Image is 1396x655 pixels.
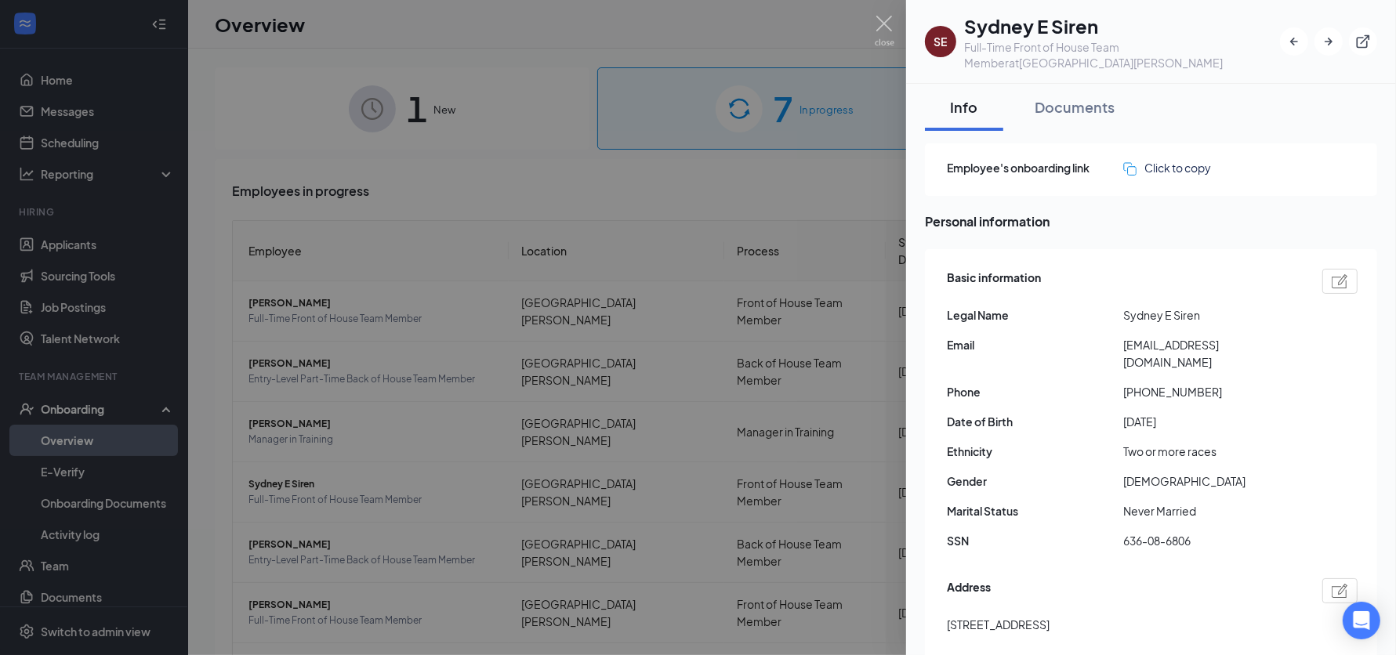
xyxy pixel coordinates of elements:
svg: ArrowLeftNew [1286,34,1302,49]
button: ArrowRight [1314,27,1343,56]
button: ArrowLeftNew [1280,27,1308,56]
span: Date of Birth [947,413,1123,430]
svg: ExternalLink [1355,34,1371,49]
button: ExternalLink [1349,27,1377,56]
span: Employee's onboarding link [947,159,1123,176]
div: Full-Time Front of House Team Member at [GEOGRAPHIC_DATA][PERSON_NAME] [964,39,1280,71]
span: Basic information [947,269,1041,294]
span: Marital Status [947,502,1123,519]
button: Click to copy [1123,159,1211,176]
span: Never Married [1123,502,1300,519]
span: Two or more races [1123,443,1300,460]
div: Documents [1035,97,1115,117]
span: Address [947,578,991,603]
div: Info [941,97,988,117]
span: [DATE] [1123,413,1300,430]
span: [STREET_ADDRESS] [947,616,1050,633]
span: Email [947,336,1123,353]
img: click-to-copy.71757273a98fde459dfc.svg [1123,162,1137,176]
span: Legal Name [947,306,1123,324]
span: Phone [947,383,1123,400]
span: [DEMOGRAPHIC_DATA] [1123,472,1300,490]
span: Ethnicity [947,443,1123,460]
span: Sydney E Siren [1123,306,1300,324]
span: 636-08-6806 [1123,532,1300,549]
h1: Sydney E Siren [964,13,1280,39]
svg: ArrowRight [1321,34,1336,49]
span: Personal information [925,212,1377,231]
span: [PHONE_NUMBER] [1123,383,1300,400]
span: [EMAIL_ADDRESS][DOMAIN_NAME] [1123,336,1300,371]
span: Gender [947,472,1123,490]
span: SSN [947,532,1123,549]
div: SE [934,34,948,49]
div: Open Intercom Messenger [1343,602,1380,639]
